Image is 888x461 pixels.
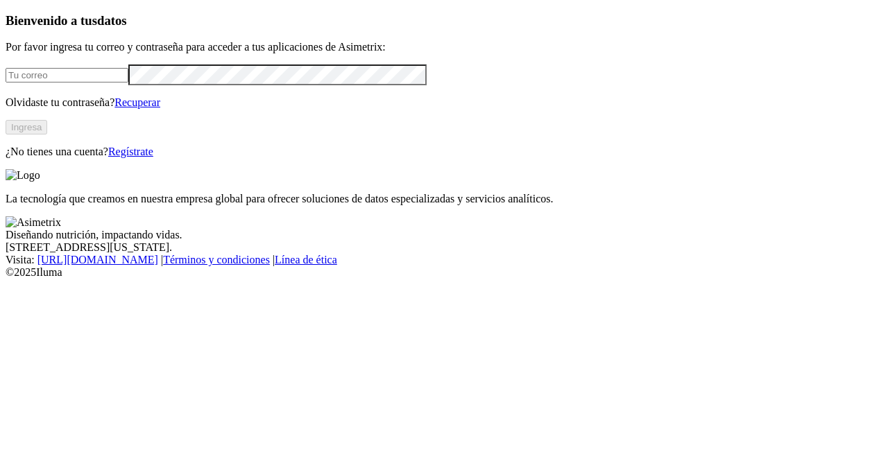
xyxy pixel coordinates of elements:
[6,241,882,254] div: [STREET_ADDRESS][US_STATE].
[97,13,127,28] span: datos
[37,254,158,266] a: [URL][DOMAIN_NAME]
[275,254,337,266] a: Línea de ética
[108,146,153,157] a: Regístrate
[6,41,882,53] p: Por favor ingresa tu correo y contraseña para acceder a tus aplicaciones de Asimetrix:
[6,96,882,109] p: Olvidaste tu contraseña?
[6,229,882,241] div: Diseñando nutrición, impactando vidas.
[114,96,160,108] a: Recuperar
[6,13,882,28] h3: Bienvenido a tus
[6,68,128,82] input: Tu correo
[163,254,270,266] a: Términos y condiciones
[6,169,40,182] img: Logo
[6,193,882,205] p: La tecnología que creamos en nuestra empresa global para ofrecer soluciones de datos especializad...
[6,120,47,134] button: Ingresa
[6,216,61,229] img: Asimetrix
[6,146,882,158] p: ¿No tienes una cuenta?
[6,266,882,279] div: © 2025 Iluma
[6,254,882,266] div: Visita : | |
